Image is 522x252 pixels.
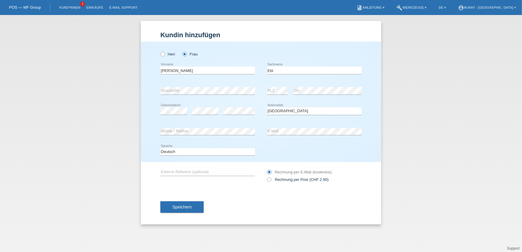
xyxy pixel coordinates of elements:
[507,246,520,250] a: Support
[160,52,175,56] label: Herr
[267,170,271,177] input: Rechnung per E-Mail (kostenlos)
[83,6,106,9] a: Einkäufe
[354,6,387,9] a: bookAnleitung ▾
[267,170,332,174] label: Rechnung per E-Mail (kostenlos)
[160,201,204,213] button: Speichern
[182,52,186,56] input: Frau
[106,6,141,9] a: E-Mail Support
[9,5,41,10] a: POS — MF Group
[160,31,362,39] h1: Kundin hinzufügen
[182,52,198,56] label: Frau
[357,5,363,11] i: book
[396,5,402,11] i: build
[267,177,329,182] label: Rechnung per Post (CHF 2.90)
[80,1,85,7] span: 1
[56,6,83,9] a: Kund*innen
[458,5,464,11] i: account_circle
[160,52,164,56] input: Herr
[267,177,271,185] input: Rechnung per Post (CHF 2.90)
[172,205,192,209] span: Speichern
[455,6,519,9] a: account_circlem-way - [GEOGRAPHIC_DATA] ▾
[393,6,430,9] a: buildWerkzeuge ▾
[436,6,449,9] a: DE ▾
